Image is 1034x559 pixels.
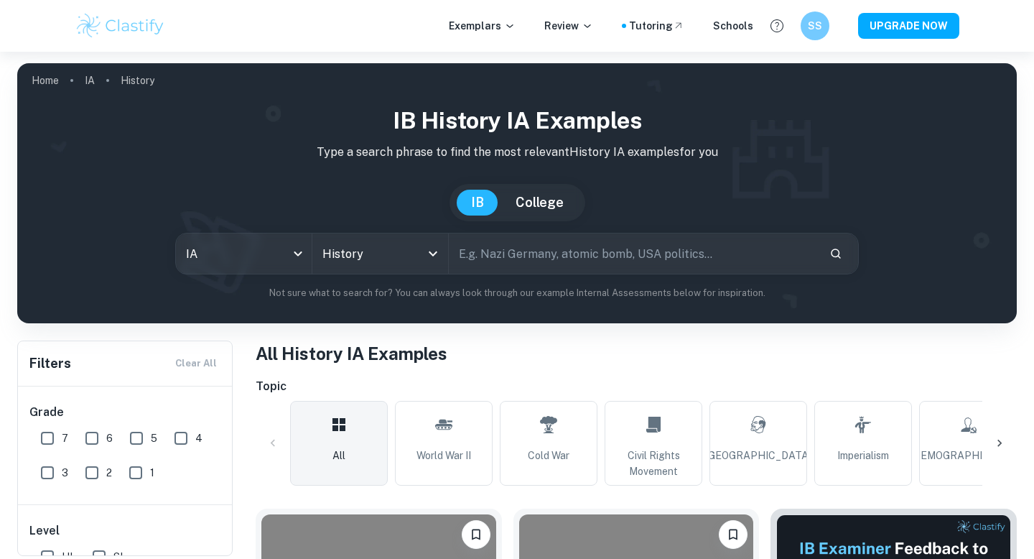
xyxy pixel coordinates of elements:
[528,448,569,463] span: Cold War
[416,448,471,463] span: World War II
[62,430,68,446] span: 7
[449,18,516,34] p: Exemplars
[719,520,747,549] button: Bookmark
[858,13,959,39] button: UPGRADE NOW
[121,73,154,88] p: History
[705,448,811,463] span: [GEOGRAPHIC_DATA]
[29,354,71,374] h6: Filters
[62,465,68,481] span: 3
[85,70,95,91] a: IA
[765,14,789,38] button: Help and Feedback
[32,70,59,91] a: Home
[462,520,490,549] button: Bookmark
[824,241,848,266] button: Search
[75,11,166,40] img: Clastify logo
[29,404,222,421] h6: Grade
[544,18,593,34] p: Review
[150,465,154,481] span: 1
[256,341,1017,366] h1: All History IA Examples
[713,18,753,34] a: Schools
[501,190,578,216] button: College
[29,144,1005,161] p: Type a search phrase to find the most relevant History IA examples for you
[17,63,1017,323] img: profile cover
[29,286,1005,300] p: Not sure what to search for? You can always look through our example Internal Assessments below f...
[449,234,818,274] input: E.g. Nazi Germany, atomic bomb, USA politics...
[256,378,1017,395] h6: Topic
[807,18,824,34] h6: SS
[176,234,312,274] div: IA
[151,430,157,446] span: 5
[457,190,498,216] button: IB
[195,430,202,446] span: 4
[106,465,112,481] span: 2
[611,448,696,479] span: Civil Rights Movement
[910,448,1025,463] span: [DEMOGRAPHIC_DATA]
[332,448,345,463] span: All
[29,522,222,540] h6: Level
[629,18,684,34] a: Tutoring
[29,103,1005,138] h1: IB History IA examples
[837,448,889,463] span: Imperialism
[801,11,829,40] button: SS
[106,430,113,446] span: 6
[423,244,443,264] button: Open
